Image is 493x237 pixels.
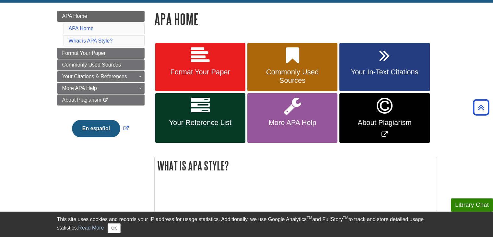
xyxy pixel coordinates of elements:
span: About Plagiarism [62,97,101,103]
a: About Plagiarism [57,94,145,106]
a: Your In-Text Citations [339,43,429,92]
span: Your Citations & References [62,74,127,79]
sup: TM [307,216,312,220]
sup: TM [343,216,348,220]
a: Back to Top [471,103,491,112]
a: More APA Help [247,93,337,143]
button: En español [72,120,120,137]
a: Read More [78,225,104,231]
h2: What is APA Style? [155,157,436,174]
span: Commonly Used Sources [62,62,121,68]
span: APA Home [62,13,87,19]
a: What is APA Style? [69,38,113,44]
span: More APA Help [252,118,333,127]
button: Library Chat [451,198,493,212]
button: Close [108,223,120,233]
a: Your Citations & References [57,71,145,82]
span: About Plagiarism [344,118,425,127]
a: Link opens in new window [339,93,429,143]
a: Your Reference List [155,93,245,143]
span: More APA Help [62,85,97,91]
a: Commonly Used Sources [57,59,145,70]
a: Commonly Used Sources [247,43,337,92]
span: Commonly Used Sources [252,68,333,85]
span: Format Your Paper [62,50,106,56]
a: Format Your Paper [155,43,245,92]
span: Format Your Paper [160,68,241,76]
a: More APA Help [57,83,145,94]
span: Your In-Text Citations [344,68,425,76]
a: APA Home [69,26,94,31]
a: Format Your Paper [57,48,145,59]
i: This link opens in a new window [103,98,108,102]
a: APA Home [57,11,145,22]
h1: APA Home [154,11,436,27]
a: Link opens in new window [70,126,130,131]
span: Your Reference List [160,118,241,127]
div: This site uses cookies and records your IP address for usage statistics. Additionally, we use Goo... [57,216,436,233]
div: Guide Page Menu [57,11,145,148]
